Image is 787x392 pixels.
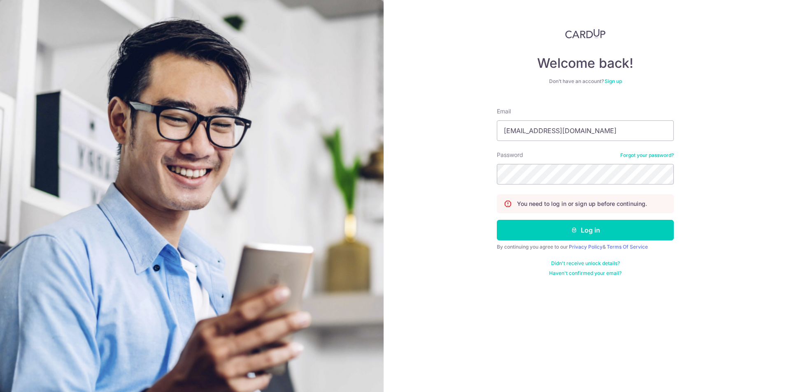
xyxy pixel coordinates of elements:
p: You need to log in or sign up before continuing. [517,200,647,208]
a: Forgot your password? [620,152,674,159]
input: Enter your Email [497,120,674,141]
a: Sign up [605,78,622,84]
div: By continuing you agree to our & [497,244,674,250]
a: Haven't confirmed your email? [549,270,622,277]
a: Didn't receive unlock details? [551,260,620,267]
label: Password [497,151,523,159]
h4: Welcome back! [497,55,674,71]
img: CardUp Logo [565,29,605,39]
a: Terms Of Service [607,244,648,250]
button: Log in [497,220,674,240]
a: Privacy Policy [569,244,603,250]
label: Email [497,107,511,115]
div: Don’t have an account? [497,78,674,85]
